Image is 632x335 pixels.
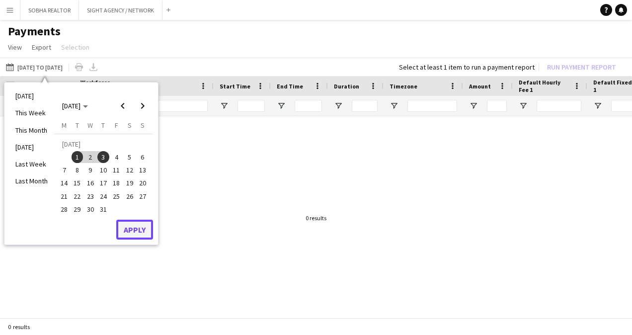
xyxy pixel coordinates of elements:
[110,164,123,176] button: 11-07-2025
[136,190,149,203] button: 27-07-2025
[136,176,149,189] button: 20-07-2025
[137,190,149,202] span: 27
[97,190,109,202] span: 24
[58,138,149,151] td: [DATE]
[58,203,70,215] span: 28
[277,83,303,90] span: End Time
[593,101,602,110] button: Open Filter Menu
[58,97,92,115] button: Choose month and year
[58,190,70,202] span: 21
[123,164,136,176] button: 12-07-2025
[71,176,83,189] button: 15-07-2025
[9,104,54,121] li: This Week
[4,41,26,54] a: View
[137,164,149,176] span: 13
[407,100,457,112] input: Timezone Filter Input
[123,151,136,164] button: 05-07-2025
[97,177,109,189] span: 17
[390,83,417,90] span: Timezone
[9,172,54,189] li: Last Month
[79,0,162,20] button: SIGHT AGENCY / NETWORK
[72,190,83,202] span: 22
[110,190,122,202] span: 25
[58,164,70,176] span: 7
[136,151,149,164] button: 06-07-2025
[237,100,265,112] input: Start Time Filter Input
[116,220,153,240] button: Apply
[84,203,97,216] button: 30-07-2025
[4,61,65,73] button: [DATE] to [DATE]
[295,100,322,112] input: End Time Filter Input
[97,190,110,203] button: 24-07-2025
[137,177,149,189] span: 20
[97,203,110,216] button: 31-07-2025
[158,100,208,112] input: Name Filter Input
[84,177,96,189] span: 16
[76,121,79,130] span: T
[124,151,136,163] span: 5
[58,203,71,216] button: 28-07-2025
[84,164,97,176] button: 09-07-2025
[110,176,123,189] button: 18-07-2025
[537,100,581,112] input: Default Hourly Fee 1 Filter Input
[334,83,359,90] span: Duration
[9,156,54,172] li: Last Week
[58,177,70,189] span: 14
[84,190,97,203] button: 23-07-2025
[115,121,118,130] span: F
[123,190,136,203] button: 26-07-2025
[71,203,83,216] button: 29-07-2025
[72,203,83,215] span: 29
[97,151,109,163] span: 3
[97,151,110,164] button: 03-07-2025
[487,100,507,112] input: Amount Filter Input
[87,121,93,130] span: W
[84,151,96,163] span: 2
[220,83,250,90] span: Start Time
[72,164,83,176] span: 8
[137,151,149,163] span: 6
[519,101,528,110] button: Open Filter Menu
[123,176,136,189] button: 19-07-2025
[399,63,535,72] div: Select at least 1 item to run a payment report
[469,83,491,90] span: Amount
[519,79,569,93] span: Default Hourly Fee 1
[110,151,122,163] span: 4
[58,176,71,189] button: 14-07-2025
[58,190,71,203] button: 21-07-2025
[84,151,97,164] button: 02-07-2025
[72,151,83,163] span: 1
[62,121,67,130] span: M
[9,139,54,156] li: [DATE]
[469,101,478,110] button: Open Filter Menu
[110,177,122,189] span: 18
[101,121,105,130] span: T
[84,164,96,176] span: 9
[84,203,96,215] span: 30
[110,164,122,176] span: 11
[133,96,153,116] button: Next month
[277,101,286,110] button: Open Filter Menu
[220,101,229,110] button: Open Filter Menu
[32,43,51,52] span: Export
[97,164,110,176] button: 10-07-2025
[9,122,54,139] li: This Month
[58,164,71,176] button: 07-07-2025
[136,164,149,176] button: 13-07-2025
[97,164,109,176] span: 10
[71,164,83,176] button: 08-07-2025
[28,41,55,54] a: Export
[71,190,83,203] button: 22-07-2025
[80,79,116,93] span: Workforce ID
[97,203,109,215] span: 31
[124,177,136,189] span: 19
[113,96,133,116] button: Previous month
[71,151,83,164] button: 01-07-2025
[141,121,145,130] span: S
[97,176,110,189] button: 17-07-2025
[8,43,22,52] span: View
[124,164,136,176] span: 12
[110,190,123,203] button: 25-07-2025
[62,101,80,110] span: [DATE]
[84,176,97,189] button: 16-07-2025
